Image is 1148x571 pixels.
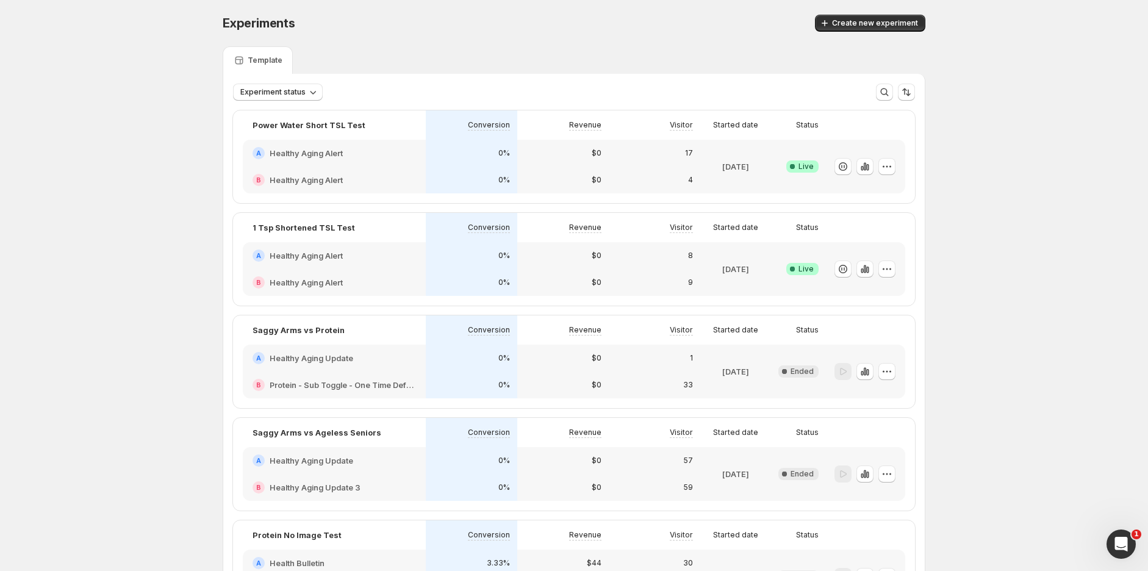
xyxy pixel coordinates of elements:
p: Status [796,530,819,540]
p: 33 [683,380,693,390]
p: 1 Tsp Shortened TSL Test [253,221,355,234]
h2: A [256,354,261,362]
p: $0 [592,175,601,185]
button: Experiment status [233,84,323,101]
p: $44 [587,558,601,568]
p: [DATE] [722,263,749,275]
h2: Healthy Aging Alert [270,276,343,289]
p: Visitor [670,325,693,335]
p: $0 [592,148,601,158]
p: Conversion [468,428,510,437]
span: Live [798,264,814,274]
p: 0% [498,148,510,158]
p: 1 [690,353,693,363]
p: 57 [683,456,693,465]
p: Revenue [569,530,601,540]
h2: Healthy Aging Alert [270,174,343,186]
p: Started date [713,530,758,540]
p: 4 [688,175,693,185]
p: Conversion [468,223,510,232]
p: Status [796,120,819,130]
p: 0% [498,483,510,492]
p: $0 [592,380,601,390]
p: 30 [683,558,693,568]
button: Create new experiment [815,15,925,32]
p: Revenue [569,428,601,437]
span: Live [798,162,814,171]
p: 0% [498,456,510,465]
p: Visitor [670,120,693,130]
h2: Health Bulletin [270,557,325,569]
p: 3.33% [487,558,510,568]
p: Revenue [569,120,601,130]
p: Conversion [468,120,510,130]
p: Protein No Image Test [253,529,342,541]
p: $0 [592,251,601,260]
p: 59 [683,483,693,492]
p: 0% [498,278,510,287]
h2: Healthy Aging Update 3 [270,481,361,494]
h2: A [256,559,261,567]
span: Ended [791,469,814,479]
p: Started date [713,223,758,232]
p: $0 [592,278,601,287]
h2: B [256,381,261,389]
p: Visitor [670,223,693,232]
p: [DATE] [722,160,749,173]
p: [DATE] [722,365,749,378]
p: Started date [713,428,758,437]
h2: Healthy Aging Alert [270,147,343,159]
p: 0% [498,353,510,363]
h2: A [256,149,261,157]
p: [DATE] [722,468,749,480]
p: 9 [688,278,693,287]
h2: B [256,176,261,184]
p: $0 [592,353,601,363]
p: Status [796,223,819,232]
h2: Protein - Sub Toggle - One Time Default [270,379,416,391]
p: Conversion [468,325,510,335]
p: $0 [592,456,601,465]
p: 0% [498,251,510,260]
p: Conversion [468,530,510,540]
span: Ended [791,367,814,376]
p: Visitor [670,428,693,437]
p: 0% [498,175,510,185]
span: Create new experiment [832,18,918,28]
iframe: Intercom live chat [1107,530,1136,559]
span: Experiment status [240,87,306,97]
h2: Healthy Aging Update [270,352,353,364]
h2: Healthy Aging Update [270,454,353,467]
p: 8 [688,251,693,260]
h2: A [256,457,261,464]
p: Status [796,428,819,437]
p: 0% [498,380,510,390]
h2: B [256,279,261,286]
span: 1 [1132,530,1141,539]
p: Power Water Short TSL Test [253,119,365,131]
button: Sort the results [898,84,915,101]
span: Experiments [223,16,295,31]
p: Revenue [569,325,601,335]
p: Saggy Arms vs Ageless Seniors [253,426,381,439]
p: Saggy Arms vs Protein [253,324,345,336]
p: Template [248,56,282,65]
h2: A [256,252,261,259]
p: Visitor [670,530,693,540]
p: Status [796,325,819,335]
p: Started date [713,120,758,130]
p: Started date [713,325,758,335]
h2: Healthy Aging Alert [270,250,343,262]
p: Revenue [569,223,601,232]
p: $0 [592,483,601,492]
h2: B [256,484,261,491]
p: 17 [685,148,693,158]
